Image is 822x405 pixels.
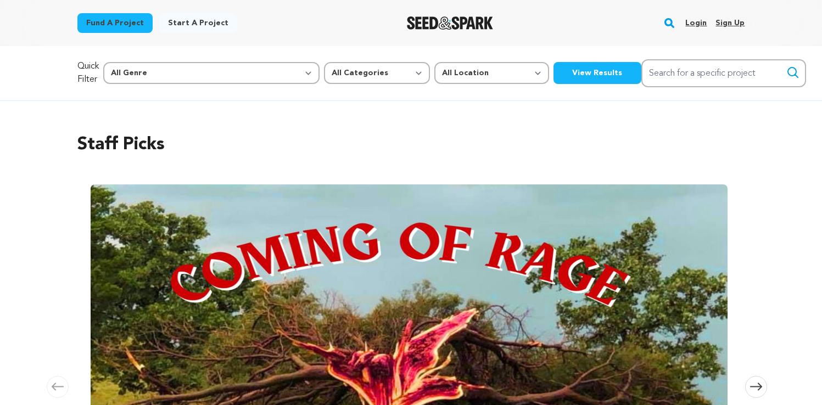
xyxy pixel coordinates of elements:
[407,16,493,30] a: Seed&Spark Homepage
[407,16,493,30] img: Seed&Spark Logo Dark Mode
[685,14,707,32] a: Login
[553,62,641,84] button: View Results
[77,60,99,86] p: Quick Filter
[641,59,806,87] input: Search for a specific project
[159,13,237,33] a: Start a project
[715,14,745,32] a: Sign up
[77,13,153,33] a: Fund a project
[77,132,745,158] h2: Staff Picks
